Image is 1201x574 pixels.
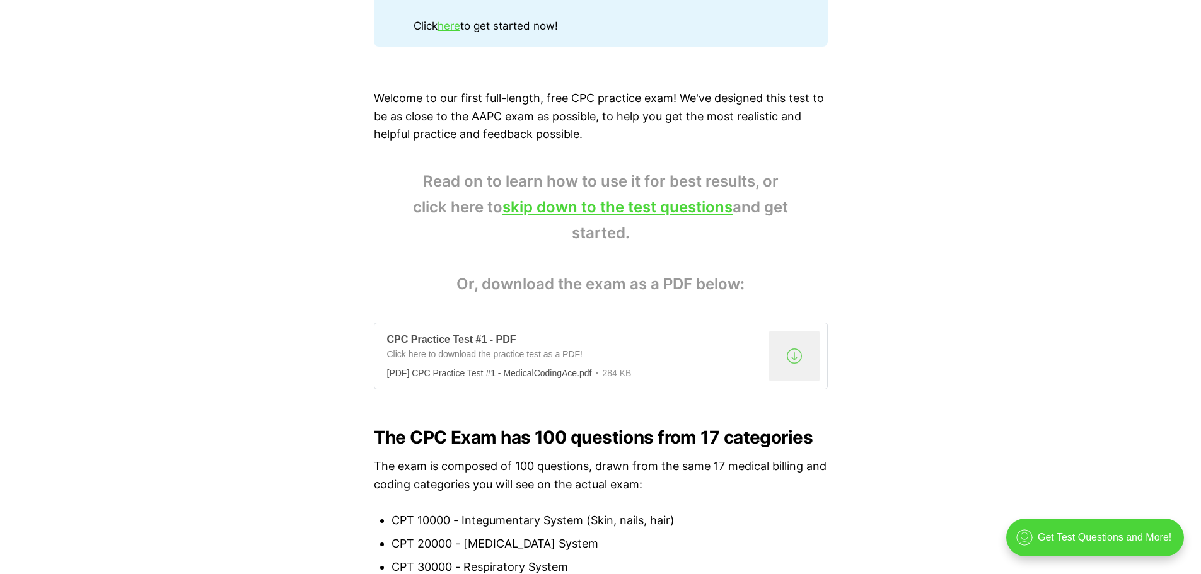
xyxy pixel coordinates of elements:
[387,348,764,364] div: Click here to download the practice test as a PDF!
[374,323,828,389] a: CPC Practice Test #1 - PDFClick here to download the practice test as a PDF![PDF] CPC Practice Te...
[502,198,733,216] a: skip down to the test questions
[374,457,828,494] p: The exam is composed of 100 questions, drawn from the same 17 medical billing and coding categori...
[374,427,828,447] h2: The CPC Exam has 100 questions from 17 categories
[387,333,764,347] div: CPC Practice Test #1 - PDF
[438,20,460,32] a: here
[392,512,828,530] li: CPT 10000 - Integumentary System (Skin, nails, hair)
[392,535,828,553] li: CPT 20000 - [MEDICAL_DATA] System
[374,169,828,297] blockquote: Read on to learn how to use it for best results, or click here to and get started. Or, download t...
[995,512,1201,574] iframe: portal-trigger
[374,89,828,144] p: Welcome to our first full-length, free CPC practice exam! We've designed this test to be as close...
[592,367,632,379] div: 284 KB
[387,368,592,378] div: [PDF] CPC Practice Test #1 - MedicalCodingAce.pdf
